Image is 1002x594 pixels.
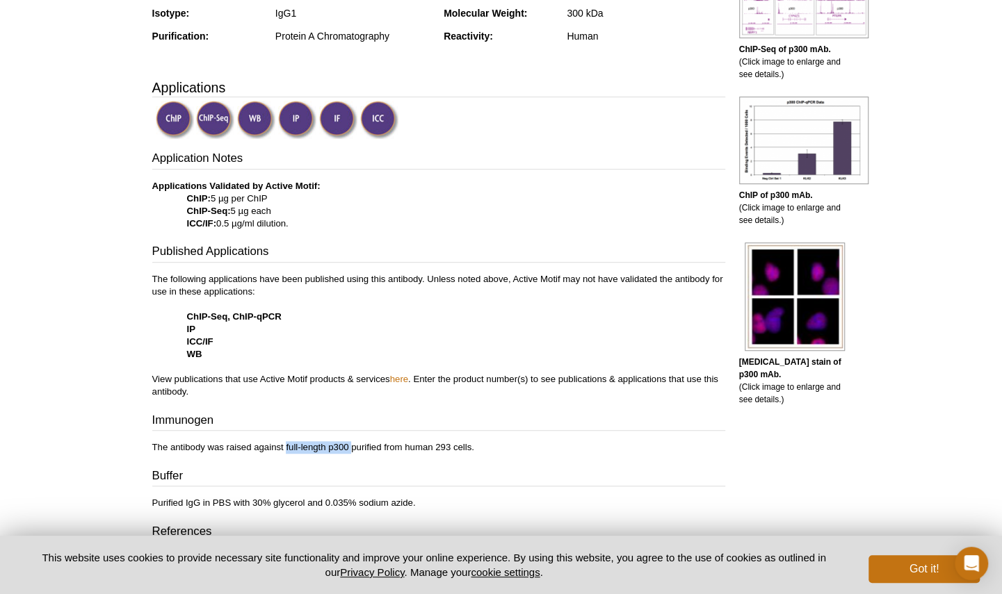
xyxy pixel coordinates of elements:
[390,374,408,384] a: here
[187,206,231,216] strong: ChIP-Seq:
[152,523,725,543] h3: References
[237,101,275,139] img: Western Blot Validated
[739,356,850,406] p: (Click image to enlarge and see details.)
[275,7,433,19] div: IgG1
[152,8,190,19] strong: Isotype:
[156,101,194,139] img: ChIP Validated
[567,7,725,19] div: 300 kDa
[444,8,527,19] strong: Molecular Weight:
[340,566,404,578] a: Privacy Policy
[319,101,357,139] img: Immunofluorescence Validated
[868,555,980,583] button: Got it!
[152,468,725,487] h3: Buffer
[152,273,725,398] p: The following applications have been published using this antibody. Unless noted above, Active Mo...
[187,349,202,359] strong: WB
[152,150,725,170] h3: Application Notes
[739,97,868,184] img: p300 antibody (mAb) tested by ChIP.
[187,218,217,229] strong: ICC/IF:
[152,180,725,230] p: 5 µg per ChIP 5 µg each 0.5 µg/ml dilution.
[187,324,195,334] strong: IP
[739,43,850,81] p: (Click image to enlarge and see details.)
[278,101,316,139] img: Immunoprecipitation Validated
[187,193,211,204] strong: ChIP:
[739,189,850,226] p: (Click image to enlarge and see details.)
[152,412,725,431] h3: Immunogen
[152,441,725,454] p: The antibody was raised against full-length p300 purified from human 293 cells.
[471,566,540,578] button: cookie settings
[152,77,725,98] h3: Applications
[567,30,725,42] div: Human
[360,101,398,139] img: Immunocytochemistry Validated
[745,242,845,351] img: p300 antibody (mAb) tested by immunofluorescence.
[955,547,988,580] div: Open Intercom Messenger
[187,336,213,347] strong: ICC/IF
[196,101,234,139] img: ChIP-Seq Validated
[152,31,209,42] strong: Purification:
[152,497,725,509] p: Purified IgG in PBS with 30% glycerol and 0.035% sodium azide.
[739,44,831,54] b: ChIP-Seq of p300 mAb.
[152,243,725,263] h3: Published Applications
[739,357,841,379] b: [MEDICAL_DATA] stain of p300 mAb.
[152,181,321,191] b: Applications Validated by Active Motif:
[22,550,846,579] p: This website uses cookies to provide necessary site functionality and improve your online experie...
[275,30,433,42] div: Protein A Chromatography
[187,311,282,322] strong: ChIP-Seq, ChIP-qPCR
[739,190,813,200] b: ChIP of p300 mAb.
[444,31,493,42] strong: Reactivity:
